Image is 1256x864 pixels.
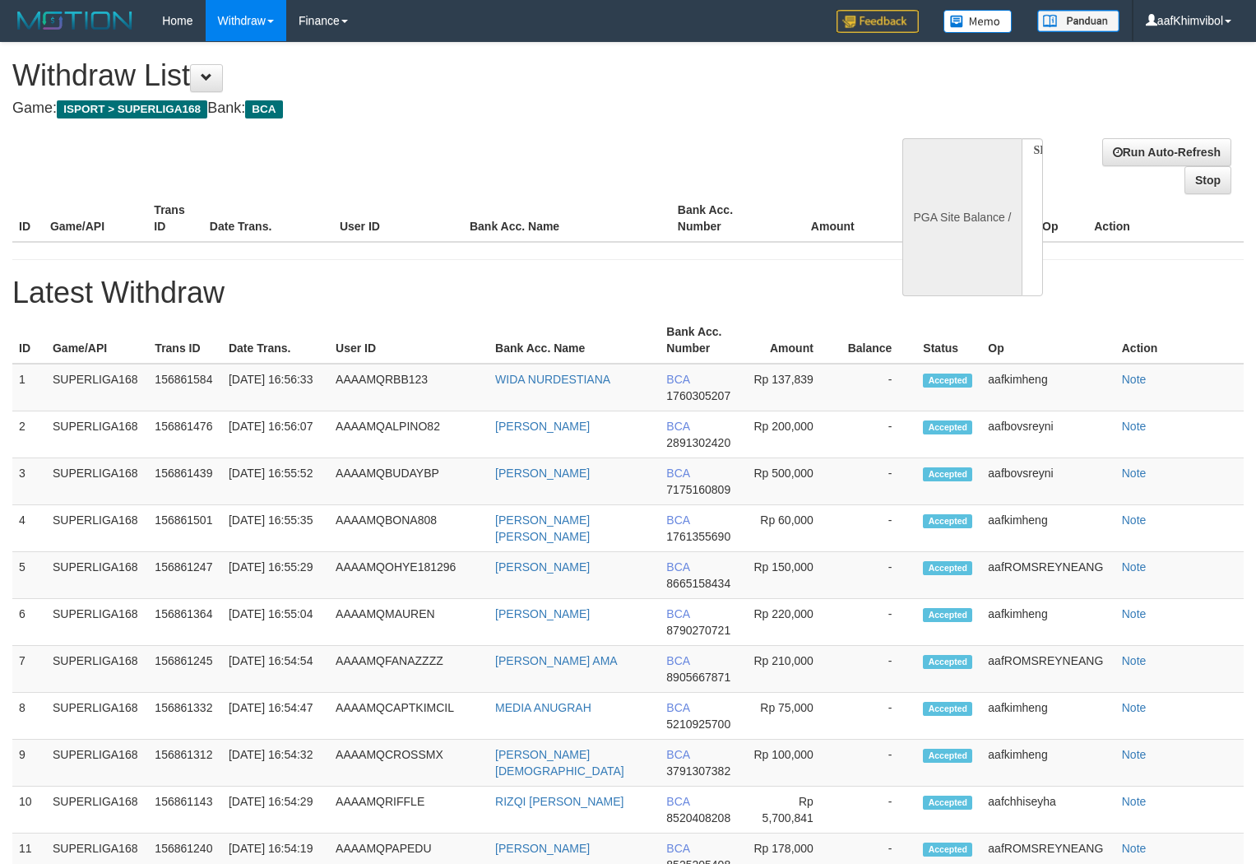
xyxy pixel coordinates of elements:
[666,718,730,731] span: 5210925700
[981,411,1115,458] td: aafbovsreyni
[666,420,689,433] span: BCA
[46,505,148,552] td: SUPERLIGA168
[1122,420,1147,433] a: Note
[1184,166,1231,194] a: Stop
[222,740,329,787] td: [DATE] 16:54:32
[1122,560,1147,574] a: Note
[1122,607,1147,620] a: Note
[222,787,329,834] td: [DATE] 16:54:29
[923,514,972,528] span: Accepted
[1122,467,1147,480] a: Note
[838,411,916,458] td: -
[222,364,329,411] td: [DATE] 16:56:33
[1122,373,1147,386] a: Note
[666,560,689,574] span: BCA
[148,411,222,458] td: 156861476
[46,787,148,834] td: SUPERLIGA168
[489,317,660,364] th: Bank Acc. Name
[46,599,148,646] td: SUPERLIGA168
[981,552,1115,599] td: aafROMSREYNEANG
[12,693,46,740] td: 8
[981,693,1115,740] td: aafkimheng
[666,373,689,386] span: BCA
[1122,795,1147,808] a: Note
[329,693,489,740] td: AAAAMQCAPTKIMCIL
[666,624,730,637] span: 8790270721
[12,100,821,117] h4: Game: Bank:
[222,552,329,599] td: [DATE] 16:55:29
[46,458,148,505] td: SUPERLIGA168
[46,411,148,458] td: SUPERLIGA168
[46,646,148,693] td: SUPERLIGA168
[745,505,837,552] td: Rp 60,000
[148,458,222,505] td: 156861439
[57,100,207,118] span: ISPORT > SUPERLIGA168
[329,552,489,599] td: AAAAMQOHYE181296
[329,411,489,458] td: AAAAMQALPINO82
[775,195,878,242] th: Amount
[1036,195,1087,242] th: Op
[46,364,148,411] td: SUPERLIGA168
[923,467,972,481] span: Accepted
[245,100,282,118] span: BCA
[981,599,1115,646] td: aafkimheng
[838,693,916,740] td: -
[923,702,972,716] span: Accepted
[222,458,329,505] td: [DATE] 16:55:52
[495,654,618,667] a: [PERSON_NAME] AMA
[148,552,222,599] td: 156861247
[666,764,730,778] span: 3791307382
[495,373,610,386] a: WIDA NURDESTIANA
[923,420,972,434] span: Accepted
[745,552,837,599] td: Rp 150,000
[329,740,489,787] td: AAAAMQCROSSMX
[923,374,972,388] span: Accepted
[879,195,975,242] th: Balance
[495,420,590,433] a: [PERSON_NAME]
[329,505,489,552] td: AAAAMQBONA808
[1087,195,1244,242] th: Action
[745,599,837,646] td: Rp 220,000
[1122,701,1147,714] a: Note
[981,740,1115,787] td: aafkimheng
[46,740,148,787] td: SUPERLIGA168
[666,436,730,449] span: 2891302420
[495,560,590,574] a: [PERSON_NAME]
[923,608,972,622] span: Accepted
[838,364,916,411] td: -
[923,655,972,669] span: Accepted
[838,552,916,599] td: -
[838,740,916,787] td: -
[12,505,46,552] td: 4
[495,467,590,480] a: [PERSON_NAME]
[838,787,916,834] td: -
[12,364,46,411] td: 1
[923,843,972,857] span: Accepted
[838,599,916,646] td: -
[838,317,916,364] th: Balance
[148,787,222,834] td: 156861143
[1122,842,1147,855] a: Note
[666,607,689,620] span: BCA
[495,513,590,543] a: [PERSON_NAME] [PERSON_NAME]
[463,195,671,242] th: Bank Acc. Name
[46,693,148,740] td: SUPERLIGA168
[222,505,329,552] td: [DATE] 16:55:35
[222,693,329,740] td: [DATE] 16:54:47
[148,693,222,740] td: 156861332
[12,8,137,33] img: MOTION_logo.png
[943,10,1013,33] img: Button%20Memo.svg
[222,317,329,364] th: Date Trans.
[203,195,333,242] th: Date Trans.
[46,317,148,364] th: Game/API
[666,530,730,543] span: 1761355690
[666,842,689,855] span: BCA
[495,748,624,778] a: [PERSON_NAME][DEMOGRAPHIC_DATA]
[745,693,837,740] td: Rp 75,000
[666,654,689,667] span: BCA
[1122,513,1147,527] a: Note
[666,748,689,761] span: BCA
[329,787,489,834] td: AAAAMQRIFFLE
[329,364,489,411] td: AAAAMQRBB123
[666,513,689,527] span: BCA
